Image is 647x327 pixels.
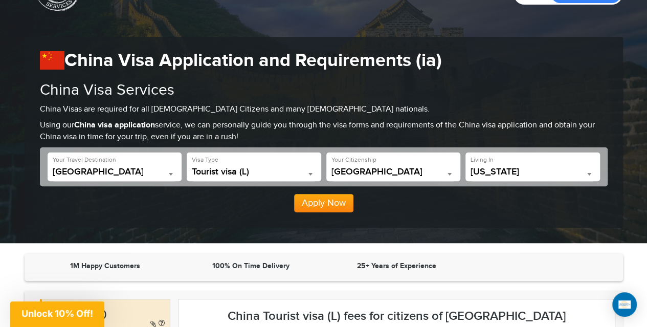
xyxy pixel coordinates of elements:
h1: China Visa Application and Requirements (ia) [40,50,608,72]
span: Tourist visa (L) [192,167,316,181]
strong: 25+ Years of Experience [357,261,436,270]
iframe: Customer reviews powered by Trustpilot [472,261,613,273]
strong: 100% On Time Delivery [212,261,289,270]
label: Your Citizenship [331,156,376,164]
span: Iowa [471,167,595,181]
span: China [53,167,177,177]
p: China Visas are required for all [DEMOGRAPHIC_DATA] Citizens and many [DEMOGRAPHIC_DATA] nationals. [40,104,608,116]
h4: Tourist visa (L) [47,310,165,320]
span: Iowa [471,167,595,177]
h2: China Visa Services [40,82,608,99]
div: Open Intercom Messenger [612,292,637,317]
span: China [53,167,177,181]
div: Unlock 10% Off! [10,301,104,327]
span: United States [331,167,456,177]
button: Apply Now [294,194,353,212]
span: Unlock 10% Off! [21,308,93,319]
label: Your Travel Destination [53,156,116,164]
h3: China Tourist visa (L) fees for citizens of [GEOGRAPHIC_DATA] [186,310,607,323]
span: United States [331,167,456,181]
p: Using our service, we can personally guide you through the visa forms and requirements of the Chi... [40,120,608,143]
span: Tourist visa (L) [192,167,316,177]
strong: China visa application [74,120,155,130]
label: Living In [471,156,494,164]
label: Visa Type [192,156,218,164]
strong: 1M Happy Customers [70,261,140,270]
